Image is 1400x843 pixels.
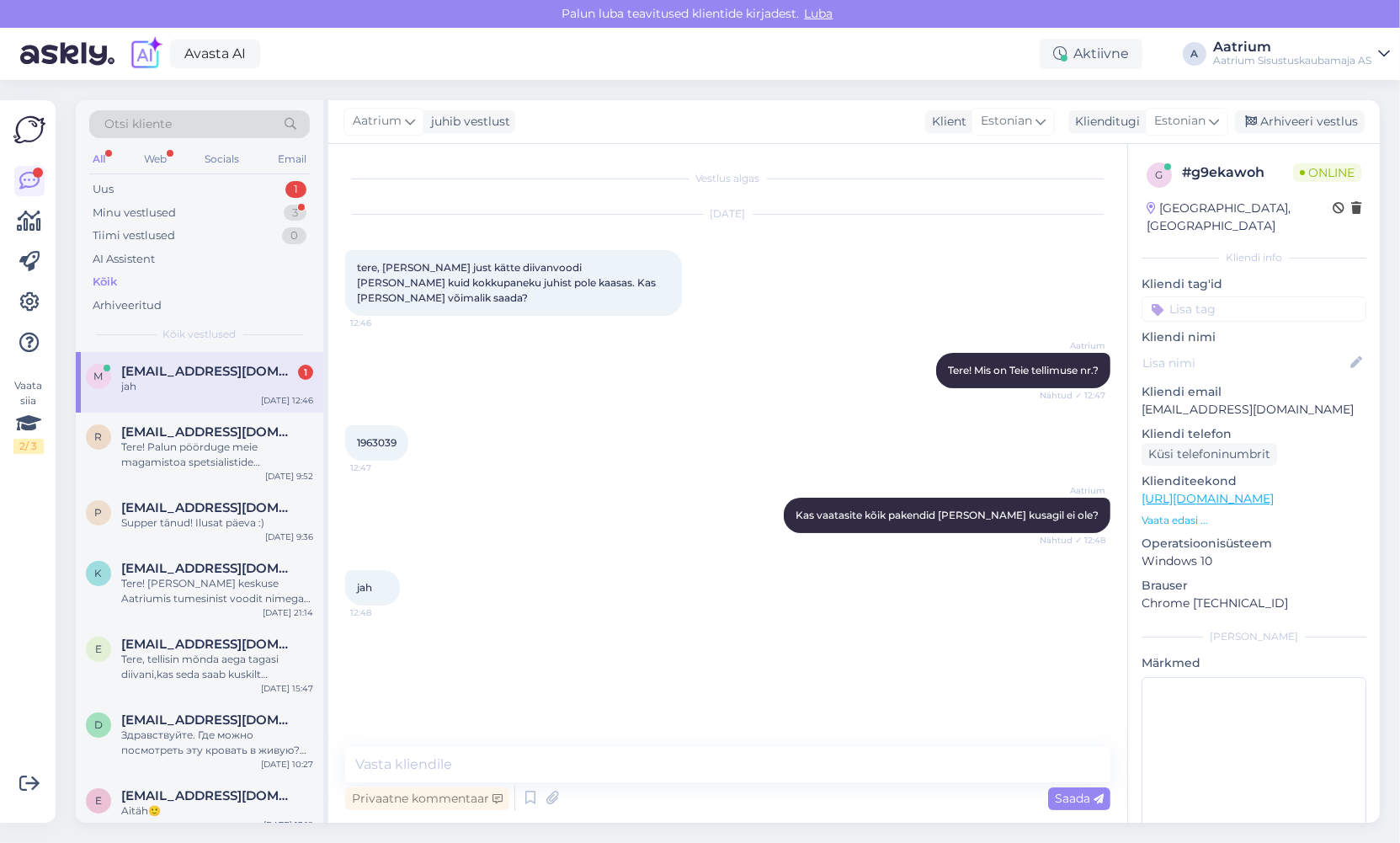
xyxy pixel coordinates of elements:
p: Windows 10 [1142,552,1366,570]
span: dzudi@mail.ru [121,712,296,728]
p: Chrome [TECHNICAL_ID] [1142,595,1366,612]
input: Lisa tag [1142,296,1366,322]
span: Nähtud ✓ 12:48 [1040,534,1105,547]
div: [DATE] 15:47 [261,682,313,695]
span: e [95,643,102,655]
img: Askly Logo [13,114,45,146]
div: [DATE] 21:14 [263,606,313,619]
input: Lisa nimi [1142,354,1347,372]
span: Otsi kliente [104,115,172,133]
span: Aatrium [353,112,402,131]
span: merike.helistvee@gmail.com [121,364,296,379]
div: 2 / 3 [13,439,44,454]
div: # g9ekawoh [1182,163,1293,183]
span: 12:48 [350,606,413,619]
p: Märkmed [1142,654,1366,672]
div: Aktiivne [1040,39,1142,69]
span: g [1156,168,1163,181]
a: AatriumAatrium Sisustuskaubamaja AS [1213,40,1390,67]
div: Aatrium [1213,40,1371,54]
span: kerstiu@gmal.com [121,561,296,576]
div: Minu vestlused [93,205,176,221]
div: Kõik [93,274,117,291]
span: Estonian [1154,112,1206,131]
div: [GEOGRAPHIC_DATA], [GEOGRAPHIC_DATA] [1147,200,1333,235]
div: Arhiveeritud [93,297,162,314]
span: k [95,567,103,579]
div: Здравствуйте. Где можно посмотреть эту кровать в живую? Материал и т.д [121,728,313,758]
div: 0 [282,227,306,244]
div: Tere, tellisin mõnda aega tagasi diivani,kas seda saab kuskilt [PERSON_NAME] mis [PERSON_NAME] te... [121,652,313,682]
div: Uus [93,181,114,198]
span: 12:46 [350,317,413,329]
p: Vaata edasi ... [1142,513,1366,528]
p: Kliendi tag'id [1142,275,1366,293]
div: 1 [285,181,306,198]
p: [EMAIL_ADDRESS][DOMAIN_NAME] [1142,401,1366,419]
div: Klienditugi [1068,113,1140,131]
div: Aitäh🙂 [121,803,313,819]
div: [DATE] [345,206,1110,221]
div: jah [121,379,313,394]
div: [DATE] 13:19 [263,819,313,831]
div: [DATE] 10:27 [261,758,313,771]
p: Brauser [1142,577,1366,595]
span: Nähtud ✓ 12:47 [1040,389,1105,402]
span: Estonian [981,112,1032,131]
span: tere, [PERSON_NAME] just kätte diivanvoodi [PERSON_NAME] kuid kokkupaneku juhist pole kaasas. Kas... [357,261,658,304]
div: Arhiveeri vestlus [1235,110,1365,133]
div: Web [141,148,170,170]
div: [DATE] 9:36 [265,531,313,543]
span: peeter@vlt.ee [121,500,296,515]
div: Küsi telefoninumbrit [1142,443,1277,466]
div: Tiimi vestlused [93,227,175,244]
div: [DATE] 9:52 [265,470,313,483]
span: 1963039 [357,436,397,449]
span: Saada [1055,791,1104,806]
span: Tere! Mis on Teie tellimuse nr.? [948,364,1099,376]
span: r [95,430,103,443]
p: Kliendi nimi [1142,328,1366,346]
span: Luba [800,6,838,21]
span: m [94,370,104,382]
span: e.rannaste@gmail.com [121,637,296,652]
p: Kliendi email [1142,383,1366,401]
div: Klient [925,113,966,131]
span: e [95,794,102,807]
div: AI Assistent [93,251,155,268]
div: Supper tänud! Ilusat päeva :) [121,515,313,531]
div: Privaatne kommentaar [345,787,509,810]
p: Klienditeekond [1142,472,1366,490]
a: Avasta AI [170,40,260,68]
div: 3 [284,205,306,221]
span: Online [1293,163,1361,182]
div: Aatrium Sisustuskaubamaja AS [1213,54,1371,67]
div: Kliendi info [1142,250,1366,265]
a: [URL][DOMAIN_NAME] [1142,491,1274,506]
div: Socials [201,148,242,170]
span: Aatrium [1042,339,1105,352]
div: [PERSON_NAME] [1142,629,1366,644]
div: Vaata siia [13,378,44,454]
span: Kas vaatasite kõik pakendid [PERSON_NAME] kusagil ei ole? [796,509,1099,521]
div: Tere! Palun pöörduge meie magamistoa spetsialistide [PERSON_NAME]: [EMAIL_ADDRESS][DOMAIN_NAME] v... [121,440,313,470]
span: p [95,506,103,519]
span: 12:47 [350,462,413,474]
span: erikapent@mail.ee [121,788,296,803]
span: riina.kngro60@gmail.com [121,424,296,440]
div: A [1183,42,1206,66]
span: Aatrium [1042,484,1105,497]
div: Tere! [PERSON_NAME] keskuse Aatriumis tumesinist voodit nimega Rubi. Väga meeldis aga sellel oli ... [121,576,313,606]
p: Kliendi telefon [1142,425,1366,443]
div: Email [274,148,310,170]
div: Vestlus algas [345,171,1110,186]
p: Operatsioonisüsteem [1142,535,1366,552]
img: explore-ai [128,36,163,72]
div: [DATE] 12:46 [261,394,313,407]
span: jah [357,581,372,594]
span: d [94,718,103,731]
div: juhib vestlust [424,113,510,131]
div: All [89,148,109,170]
div: 1 [298,365,313,380]
span: Kõik vestlused [163,327,237,342]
